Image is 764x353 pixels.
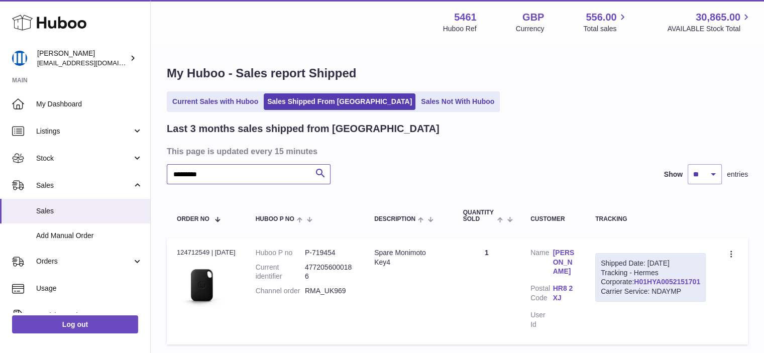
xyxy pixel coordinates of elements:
[453,238,520,344] td: 1
[256,248,305,258] dt: Huboo P no
[583,24,628,34] span: Total sales
[305,248,354,258] dd: P-719454
[177,260,227,310] img: 1676984517.jpeg
[586,11,616,24] span: 556.00
[583,11,628,34] a: 556.00 Total sales
[463,209,495,222] span: Quantity Sold
[167,146,745,157] h3: This page is updated every 15 minutes
[553,248,576,277] a: [PERSON_NAME]
[36,181,132,190] span: Sales
[530,248,553,279] dt: Name
[667,11,752,34] a: 30,865.00 AVAILABLE Stock Total
[177,248,236,257] div: 124712549 | [DATE]
[305,263,354,282] dd: 4772056000186
[522,11,544,24] strong: GBP
[36,154,132,163] span: Stock
[36,99,143,109] span: My Dashboard
[256,263,305,282] dt: Current identifier
[177,216,209,222] span: Order No
[256,286,305,296] dt: Channel order
[553,284,576,303] a: HR8 2XJ
[667,24,752,34] span: AVAILABLE Stock Total
[454,11,477,24] strong: 5461
[36,231,143,241] span: Add Manual Order
[36,206,143,216] span: Sales
[167,122,440,136] h2: Last 3 months sales shipped from [GEOGRAPHIC_DATA]
[256,216,294,222] span: Huboo P no
[37,59,148,67] span: [EMAIL_ADDRESS][DOMAIN_NAME]
[601,287,700,296] div: Carrier Service: NDAYMP
[727,170,748,179] span: entries
[634,278,700,286] a: H01HYA0052151701
[530,216,575,222] div: Customer
[374,216,415,222] span: Description
[516,24,544,34] div: Currency
[443,24,477,34] div: Huboo Ref
[696,11,740,24] span: 30,865.00
[305,286,354,296] dd: RMA_UK969
[167,65,748,81] h1: My Huboo - Sales report Shipped
[36,311,132,320] span: Invoicing and Payments
[530,284,553,305] dt: Postal Code
[12,315,138,333] a: Log out
[664,170,683,179] label: Show
[169,93,262,110] a: Current Sales with Huboo
[601,259,700,268] div: Shipped Date: [DATE]
[36,257,132,266] span: Orders
[417,93,498,110] a: Sales Not With Huboo
[595,216,706,222] div: Tracking
[374,248,443,267] div: Spare Monimoto Key4
[37,49,128,68] div: [PERSON_NAME]
[36,127,132,136] span: Listings
[36,284,143,293] span: Usage
[530,310,553,329] dt: User Id
[12,51,27,66] img: oksana@monimoto.com
[595,253,706,302] div: Tracking - Hermes Corporate:
[264,93,415,110] a: Sales Shipped From [GEOGRAPHIC_DATA]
